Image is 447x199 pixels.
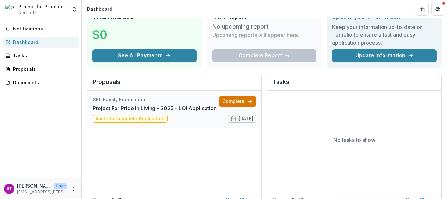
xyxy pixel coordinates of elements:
a: Complete [219,96,256,107]
p: [EMAIL_ADDRESS][PERSON_NAME][DOMAIN_NAME] [17,189,67,195]
img: Project for Pride in Living, Inc. [5,4,16,14]
div: Dashboard [13,39,74,46]
h3: Keep your information up-to-date on Temelio to ensure a fast and easy application process. [332,23,437,47]
div: Suzy Troha [7,187,12,191]
button: More [70,185,78,193]
button: Open entity switcher [70,3,79,16]
p: User [54,183,67,189]
button: Partners [416,3,429,16]
button: See All Payments [92,49,197,62]
button: Get Help [431,3,444,16]
p: Upcoming reports will appear here. [212,31,299,39]
span: Notifications [13,26,76,32]
p: No tasks to show [333,136,375,144]
span: Nonprofit [18,10,37,16]
div: Dashboard [87,6,112,12]
div: Documents [13,79,74,86]
a: Project For Pride in Living - 2025 - LOI Application [93,104,217,112]
h2: Tasks [273,78,436,91]
p: [PERSON_NAME] [17,182,51,189]
div: Proposals [13,66,74,72]
nav: breadcrumb [84,4,115,14]
div: Project for Pride in Living, Inc. [18,3,67,10]
a: Tasks [3,50,79,61]
a: Documents [3,77,79,88]
h3: No upcoming report [212,23,269,30]
a: Update Information [332,49,437,62]
button: Notifications [3,24,79,34]
h2: Proposals [93,78,256,91]
h3: $0 [92,26,141,44]
a: Proposals [3,64,79,74]
a: Dashboard [3,37,79,48]
div: Tasks [13,52,74,59]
